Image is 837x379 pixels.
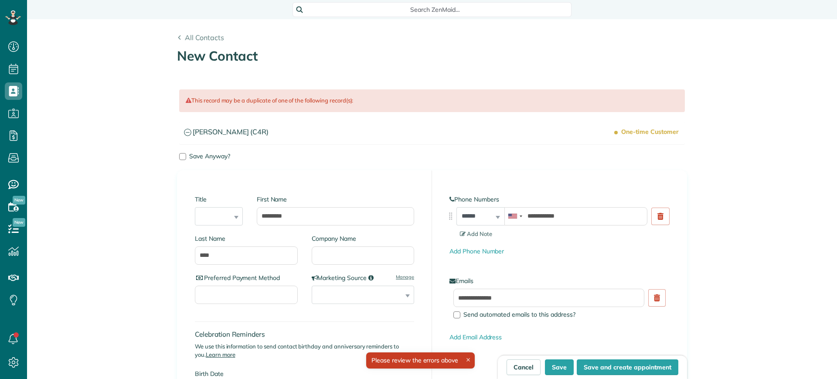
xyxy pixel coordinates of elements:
[446,212,455,221] img: drag_indicator-119b368615184ecde3eda3c64c821f6cf29d3e2b97b89ee44bc31753036683e5.png
[195,369,341,378] label: Birth Date
[206,351,235,358] a: Learn more
[449,277,669,285] label: Emails
[545,359,574,375] button: Save
[616,125,682,140] span: One-time Customer
[507,359,541,375] a: Cancel
[177,32,224,43] a: All Contacts
[463,311,575,318] span: Send automated emails to this address?
[173,121,691,143] a: [PERSON_NAME] (C4R)
[179,89,685,112] div: This record may be a duplicate of one of the following record(s):
[505,208,525,225] div: United States: +1
[396,273,414,280] a: Manage
[185,33,224,42] span: All Contacts
[177,49,687,63] h1: New Contact
[366,352,475,369] div: Please review the errors above
[312,234,415,243] label: Company Name
[13,218,25,227] span: New
[189,152,230,160] span: Save Anyway?
[257,195,414,204] label: First Name
[13,196,25,205] span: New
[577,359,678,375] button: Save and create appointment
[449,333,502,341] a: Add Email Address
[312,273,415,282] label: Marketing Source
[449,247,504,255] a: Add Phone Number
[195,273,298,282] label: Preferred Payment Method
[195,342,414,359] p: We use this information to send contact birthday and anniversary reminders to you.
[195,331,414,338] h4: Celebration Reminders
[460,230,492,237] span: Add Note
[449,195,669,204] label: Phone Numbers
[195,195,243,204] label: Title
[195,234,298,243] label: Last Name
